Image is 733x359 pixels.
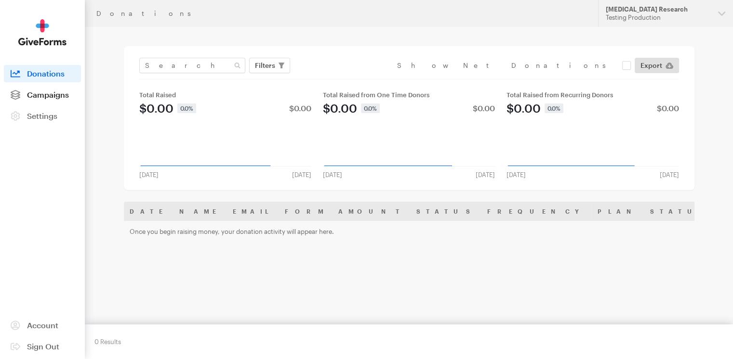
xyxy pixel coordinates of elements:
th: Frequency [481,202,592,221]
div: Total Raised from One Time Donors [323,91,495,99]
div: Total Raised [139,91,311,99]
div: 0 Results [94,334,121,349]
th: Status [411,202,481,221]
div: [DATE] [133,171,164,179]
div: [DATE] [286,171,317,179]
span: Filters [255,60,275,71]
a: Export [635,58,679,73]
div: 0.0% [177,103,196,113]
span: Campaigns [27,90,69,99]
th: Amount [333,202,411,221]
div: [DATE] [470,171,501,179]
th: Date [124,202,173,221]
a: Donations [4,65,81,82]
div: $0.00 [506,103,541,114]
div: $0.00 [323,103,357,114]
input: Search Name & Email [139,58,245,73]
div: [MEDICAL_DATA] Research [606,5,710,13]
a: Settings [4,107,81,125]
div: [DATE] [501,171,532,179]
div: 0.0% [545,103,563,113]
a: Sign Out [4,338,81,355]
span: Sign Out [27,342,59,351]
div: Total Raised from Recurring Donors [506,91,679,99]
div: [DATE] [317,171,348,179]
a: Account [4,317,81,334]
span: Account [27,321,58,330]
div: $0.00 [289,104,311,112]
div: $0.00 [139,103,173,114]
th: Plan Status [592,202,715,221]
span: Export [640,60,662,71]
span: Settings [27,111,57,120]
button: Filters [249,58,290,73]
div: 0.0% [361,103,380,113]
div: [DATE] [653,171,684,179]
th: Name [173,202,227,221]
th: Email [227,202,279,221]
span: Donations [27,69,65,78]
div: $0.00 [473,104,495,112]
div: Testing Production [606,13,710,22]
th: Form [279,202,333,221]
div: $0.00 [656,104,679,112]
img: GiveForms [18,19,67,46]
a: Campaigns [4,86,81,103]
